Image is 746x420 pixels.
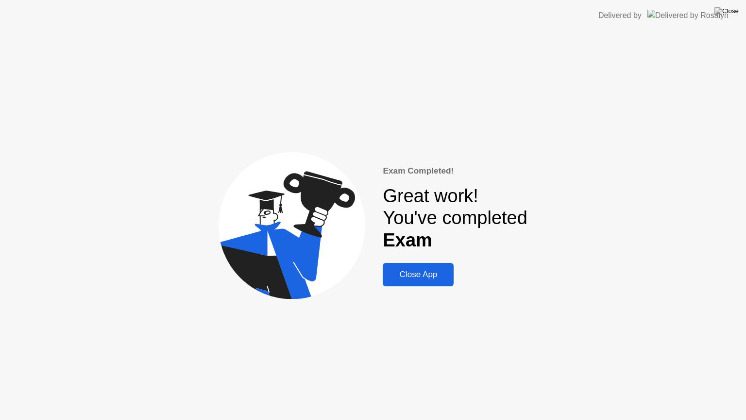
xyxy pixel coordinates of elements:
[598,10,642,21] div: Delivered by
[714,7,739,15] img: Close
[383,165,527,177] div: Exam Completed!
[647,10,729,21] img: Delivered by Rosalyn
[383,263,454,286] button: Close App
[383,185,527,252] div: Great work! You've completed
[386,270,451,280] div: Close App
[383,230,432,250] b: Exam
